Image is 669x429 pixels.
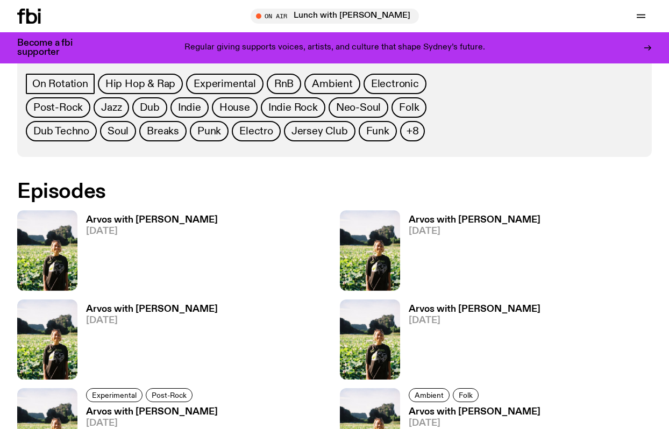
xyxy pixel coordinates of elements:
span: Breaks [147,125,179,137]
a: Arvos with [PERSON_NAME][DATE] [400,305,540,380]
a: Indie [170,97,209,118]
img: Bri is smiling and wearing a black t-shirt. She is standing in front of a lush, green field. Ther... [17,299,77,380]
span: Indie [178,102,201,113]
span: Post-Rock [152,391,187,399]
a: Funk [359,121,397,141]
p: Regular giving supports voices, artists, and culture that shape Sydney’s future. [184,43,485,53]
span: Jersey Club [291,125,348,137]
a: Jazz [94,97,129,118]
span: Ambient [312,78,353,90]
a: Arvos with [PERSON_NAME][DATE] [77,216,218,290]
img: Bri is smiling and wearing a black t-shirt. She is standing in front of a lush, green field. Ther... [17,210,77,290]
span: Ambient [415,391,444,399]
span: +8 [407,125,419,137]
a: Experimental [86,388,143,402]
span: Dub [140,102,159,113]
span: Folk [399,102,419,113]
a: Neo-Soul [329,97,388,118]
a: Electro [232,121,281,141]
span: On Rotation [32,78,88,90]
a: Ambient [409,388,450,402]
span: Hip Hop & Rap [105,78,175,90]
h2: Episodes [17,182,437,202]
a: Post-Rock [146,388,193,402]
a: Indie Rock [261,97,325,118]
a: Jersey Club [284,121,355,141]
h3: Arvos with [PERSON_NAME] [86,305,218,314]
a: Folk [392,97,426,118]
a: Arvos with [PERSON_NAME][DATE] [400,216,540,290]
a: Experimental [186,74,264,94]
h3: Arvos with [PERSON_NAME] [409,216,540,225]
span: [DATE] [86,227,218,236]
span: Indie Rock [268,102,318,113]
h3: Arvos with [PERSON_NAME] [86,407,218,417]
a: Breaks [139,121,187,141]
h3: Arvos with [PERSON_NAME] [409,407,540,417]
span: Electro [239,125,273,137]
a: Ambient [304,74,360,94]
a: RnB [267,74,301,94]
a: Hip Hop & Rap [98,74,183,94]
h3: Arvos with [PERSON_NAME] [409,305,540,314]
a: Post-Rock [26,97,90,118]
a: Dub Techno [26,121,97,141]
a: Folk [453,388,479,402]
span: RnB [274,78,294,90]
span: [DATE] [409,419,540,428]
button: On AirLunch with [PERSON_NAME] [251,9,419,24]
span: Folk [459,391,473,399]
img: Bri is smiling and wearing a black t-shirt. She is standing in front of a lush, green field. Ther... [340,299,400,380]
a: Arvos with [PERSON_NAME][DATE] [77,305,218,380]
span: Jazz [101,102,122,113]
a: House [212,97,258,118]
span: [DATE] [409,316,540,325]
span: Experimental [92,391,137,399]
span: Neo-Soul [336,102,381,113]
span: Dub Techno [33,125,89,137]
button: +8 [400,121,425,141]
span: Funk [366,125,389,137]
span: [DATE] [409,227,540,236]
a: Electronic [364,74,426,94]
a: Punk [190,121,229,141]
a: On Rotation [26,74,95,94]
span: Electronic [371,78,419,90]
span: Experimental [194,78,256,90]
span: [DATE] [86,316,218,325]
span: House [219,102,250,113]
span: [DATE] [86,419,218,428]
img: Bri is smiling and wearing a black t-shirt. She is standing in front of a lush, green field. Ther... [340,210,400,290]
h3: Become a fbi supporter [17,39,86,57]
span: Post-Rock [33,102,83,113]
a: Dub [132,97,167,118]
a: Soul [100,121,136,141]
h3: Arvos with [PERSON_NAME] [86,216,218,225]
span: Soul [108,125,129,137]
span: Punk [197,125,221,137]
